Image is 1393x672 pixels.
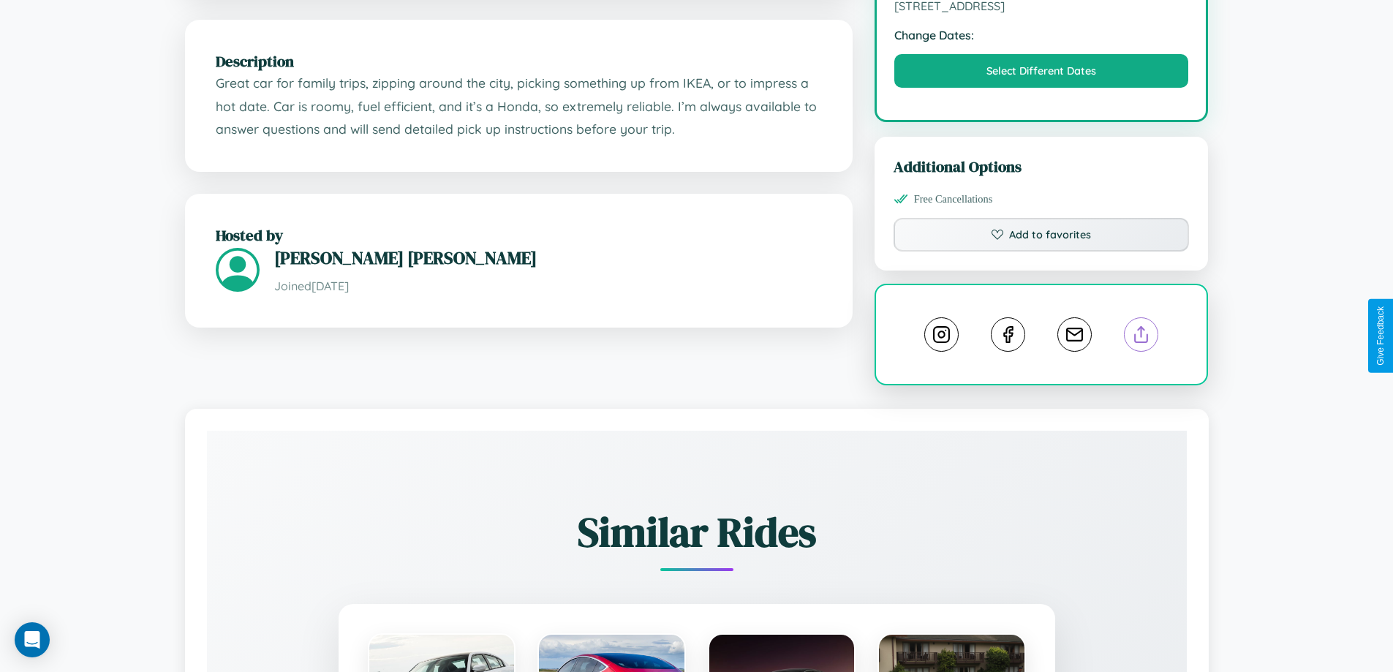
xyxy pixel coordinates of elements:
div: Open Intercom Messenger [15,622,50,657]
div: Give Feedback [1375,306,1386,366]
span: Free Cancellations [914,193,993,205]
p: Great car for family trips, zipping around the city, picking something up from IKEA, or to impres... [216,72,822,141]
button: Select Different Dates [894,54,1189,88]
strong: Change Dates: [894,28,1189,42]
h2: Hosted by [216,224,822,246]
button: Add to favorites [894,218,1190,252]
h3: [PERSON_NAME] [PERSON_NAME] [274,246,822,270]
p: Joined [DATE] [274,276,822,297]
h2: Description [216,50,822,72]
h2: Similar Rides [258,504,1136,560]
h3: Additional Options [894,156,1190,177]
